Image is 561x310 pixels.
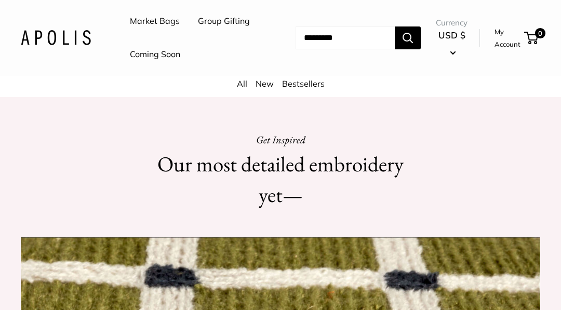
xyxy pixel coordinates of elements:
a: Market Bags [130,14,180,30]
a: Coming Soon [130,47,180,63]
h2: Our most detailed embroidery yet— [151,150,410,210]
a: All [237,79,247,89]
a: Group Gifting [198,14,250,30]
span: USD $ [438,30,465,41]
a: My Account [495,26,520,51]
button: USD $ [436,28,468,61]
a: New [256,79,274,89]
p: Get Inspired [151,131,410,150]
a: 0 [525,32,538,45]
img: Apolis [21,31,91,46]
span: 0 [535,29,545,39]
input: Search... [296,27,395,50]
span: Currency [436,16,468,31]
a: Bestsellers [282,79,325,89]
button: Search [395,27,421,50]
